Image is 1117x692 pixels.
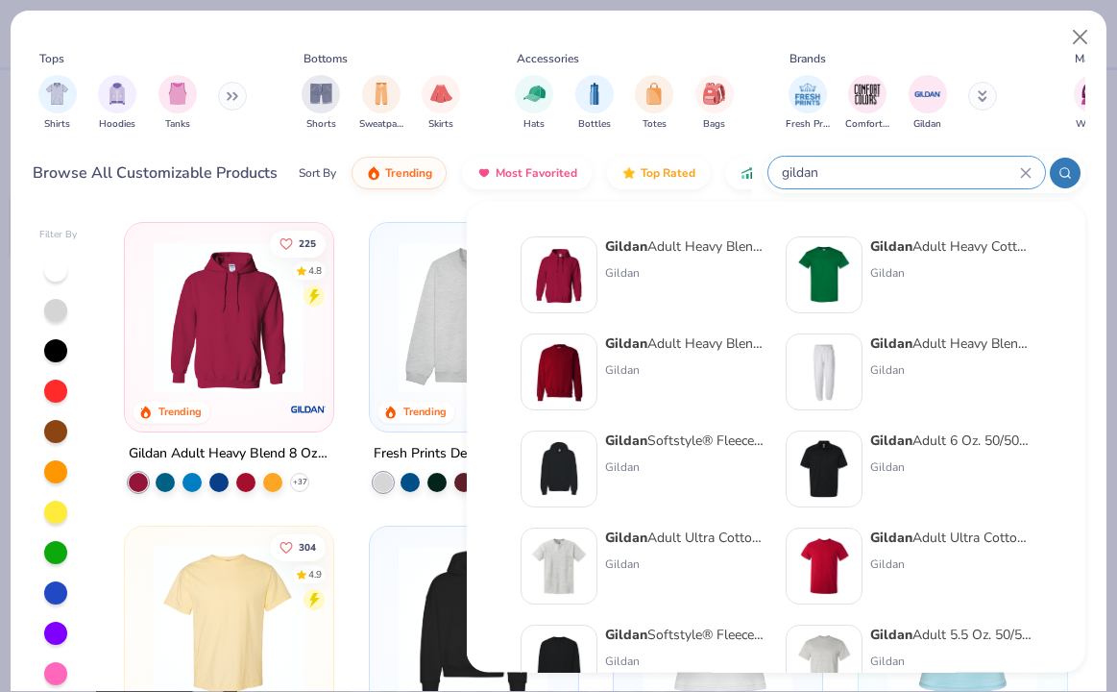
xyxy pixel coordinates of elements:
[786,75,830,132] button: filter button
[39,50,64,67] div: Tops
[1076,117,1110,132] span: Women
[870,432,912,450] strong: Gildan
[39,228,78,242] div: Filter By
[870,236,1032,257] div: Adult Heavy Cotton T-Shirt
[352,157,447,189] button: Trending
[789,50,826,67] div: Brands
[635,75,673,132] button: filter button
[621,165,637,181] img: TopRated.gif
[870,431,1032,451] div: Adult 6 Oz. 50/50 Jersey Polo
[1062,19,1099,56] button: Close
[584,83,605,105] img: Bottles Image
[870,625,1032,645] div: Adult 5.5 Oz. 50/50 T-Shirt
[794,245,854,305] img: db319196-8705-402d-8b46-62aaa07ed94f
[1081,83,1104,105] img: Women Image
[299,542,316,552] span: 304
[870,237,912,256] strong: Gildan
[99,117,135,132] span: Hoodies
[38,75,77,132] div: filter for Shirts
[529,342,589,402] img: c7b025ed-4e20-46ac-9c52-55bc1f9f47df
[46,83,68,105] img: Shirts Image
[870,334,1032,354] div: Adult Heavy Blend Adult 8 Oz. 50/50 Sweatpants
[870,458,1032,476] div: Gildan
[165,117,190,132] span: Tanks
[523,117,545,132] span: Hats
[515,75,553,132] div: filter for Hats
[575,75,614,132] button: filter button
[786,75,830,132] div: filter for Fresh Prints
[870,556,1032,573] div: Gildan
[430,83,452,105] img: Skirts Image
[641,165,695,181] span: Top Rated
[33,161,278,185] div: Browse All Customizable Products
[845,117,889,132] span: Comfort Colors
[476,165,492,181] img: most_fav.gif
[605,626,647,644] strong: Gildan
[359,75,403,132] div: filter for Sweatpants
[605,625,766,645] div: Softstyle® Fleece Crew Sweatshirt
[794,342,854,402] img: 13b9c606-79b1-4059-b439-68fabb1693f9
[462,157,592,189] button: Most Favorited
[523,83,546,105] img: Hats Image
[695,75,734,132] button: filter button
[167,83,188,105] img: Tanks Image
[304,50,348,67] div: Bottoms
[607,157,710,189] button: Top Rated
[605,334,647,353] strong: Gildan
[870,653,1032,670] div: Gildan
[517,50,579,67] div: Accessories
[366,165,381,181] img: trending.gif
[496,165,577,181] span: Most Favorited
[359,75,403,132] button: filter button
[635,75,673,132] div: filter for Totes
[870,626,912,644] strong: Gildan
[389,242,558,393] img: f5d85501-0dbb-4ee4-b115-c08fa3845d83
[308,567,322,581] div: 4.9
[605,361,766,379] div: Gildan
[575,75,614,132] div: filter for Bottles
[107,83,128,105] img: Hoodies Image
[385,165,432,181] span: Trending
[270,533,326,560] button: Like
[515,75,553,132] button: filter button
[98,75,136,132] button: filter button
[44,117,70,132] span: Shirts
[643,83,665,105] img: Totes Image
[605,431,766,451] div: Softstyle® Fleece Pullover Hooded Sweatshirt
[129,441,329,465] div: Gildan Adult Heavy Blend 8 Oz. 50/50 Hooded Sweatshirt
[643,117,667,132] span: Totes
[98,75,136,132] div: filter for Hoodies
[845,75,889,132] div: filter for Comfort Colors
[306,117,336,132] span: Shorts
[605,237,647,256] strong: Gildan
[605,528,766,548] div: Adult Ultra Cotton 6 Oz. Pocket T-Shirt
[422,75,460,132] button: filter button
[302,75,340,132] div: filter for Shorts
[428,117,453,132] span: Skirts
[605,653,766,670] div: Gildan
[270,230,326,257] button: Like
[913,80,942,109] img: Gildan Image
[1074,75,1112,132] div: filter for Women
[695,75,734,132] div: filter for Bags
[529,245,589,305] img: 01756b78-01f6-4cc6-8d8a-3c30c1a0c8ac
[605,334,766,354] div: Adult Heavy Blend Adult 8 Oz. 50/50 Fleece Crew
[158,75,197,132] div: filter for Tanks
[422,75,460,132] div: filter for Skirts
[913,117,941,132] span: Gildan
[870,528,1032,548] div: Adult Ultra Cotton 6 Oz. T-Shirt
[371,83,392,105] img: Sweatpants Image
[529,439,589,499] img: 1a07cc18-aee9-48c0-bcfb-936d85bd356b
[359,117,403,132] span: Sweatpants
[605,556,766,573] div: Gildan
[794,439,854,499] img: 58f3562e-1865-49f9-a059-47c567f7ec2e
[794,536,854,596] img: 3c1a081b-6ca8-4a00-a3b6-7ee979c43c2b
[1074,75,1112,132] button: filter button
[793,80,822,109] img: Fresh Prints Image
[870,529,912,547] strong: Gildan
[299,164,336,182] div: Sort By
[293,476,307,487] span: + 37
[853,80,882,109] img: Comfort Colors Image
[703,117,725,132] span: Bags
[786,117,830,132] span: Fresh Prints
